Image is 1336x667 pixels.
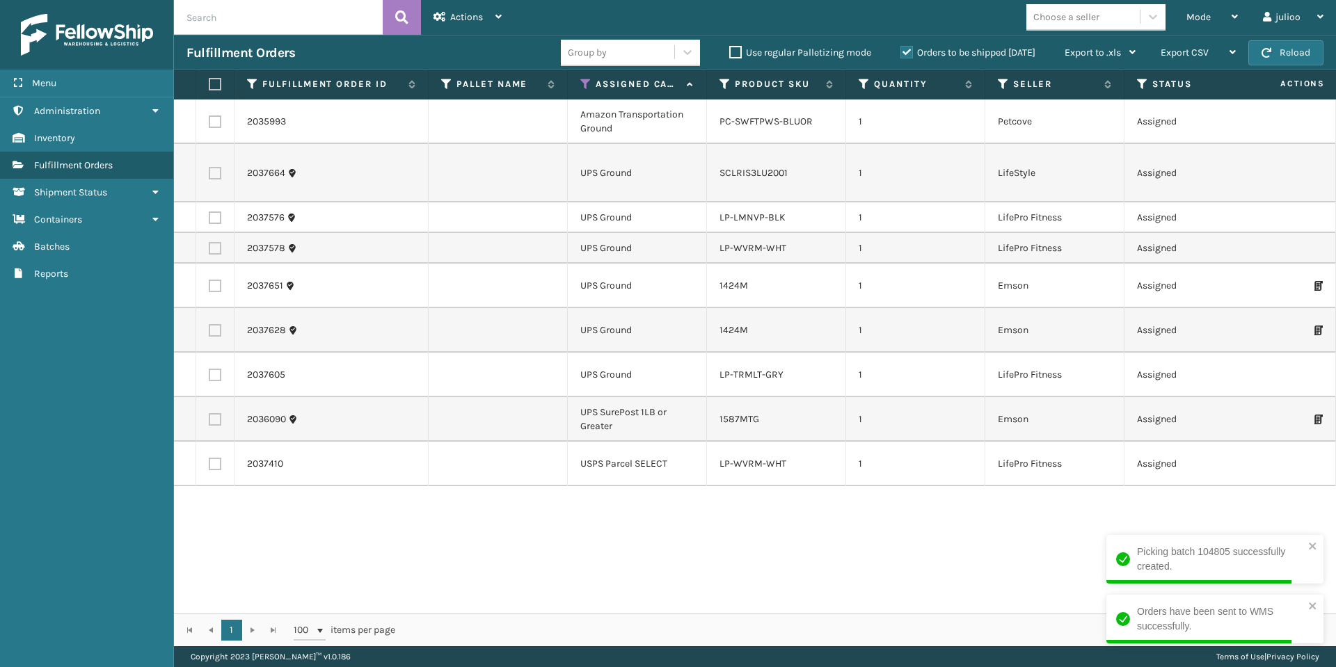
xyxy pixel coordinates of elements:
[1314,281,1323,291] i: Print Packing Slip
[1033,10,1099,24] div: Choose a seller
[985,397,1124,442] td: Emson
[985,233,1124,264] td: LifePro Fitness
[34,159,113,171] span: Fulfillment Orders
[874,78,958,90] label: Quantity
[247,241,285,255] a: 2037578
[1161,47,1209,58] span: Export CSV
[34,105,100,117] span: Administration
[719,115,813,127] a: PC-SWFTPWS-BLUOR
[1124,442,1264,486] td: Assigned
[719,242,786,254] a: LP-WVRM-WHT
[568,264,707,308] td: UPS Ground
[1248,40,1323,65] button: Reload
[846,264,985,308] td: 1
[846,99,985,144] td: 1
[262,78,401,90] label: Fulfillment Order Id
[568,202,707,233] td: UPS Ground
[1137,604,1304,634] div: Orders have been sent to WMS successfully.
[568,45,607,60] div: Group by
[596,78,680,90] label: Assigned Carrier Service
[719,458,786,469] a: LP-WVRM-WHT
[985,264,1124,308] td: Emson
[568,397,707,442] td: UPS SurePost 1LB or Greater
[1308,540,1318,554] button: close
[846,397,985,442] td: 1
[247,412,286,426] a: 2036090
[1124,144,1264,202] td: Assigned
[415,623,1321,637] div: 1 - 9 of 9 items
[1124,353,1264,397] td: Assigned
[450,11,483,23] span: Actions
[247,368,285,382] a: 2037605
[34,214,82,225] span: Containers
[985,442,1124,486] td: LifePro Fitness
[34,132,75,144] span: Inventory
[1124,397,1264,442] td: Assigned
[247,323,286,337] a: 2037628
[247,115,286,129] a: 2035993
[846,144,985,202] td: 1
[1314,326,1323,335] i: Print Packing Slip
[568,99,707,144] td: Amazon Transportation Ground
[191,646,351,667] p: Copyright 2023 [PERSON_NAME]™ v 1.0.186
[1124,202,1264,233] td: Assigned
[1124,233,1264,264] td: Assigned
[985,202,1124,233] td: LifePro Fitness
[719,167,788,179] a: SCLRIS3LU2001
[985,99,1124,144] td: Petcove
[1314,415,1323,424] i: Print Packing Slip
[985,144,1124,202] td: LifeStyle
[1124,308,1264,353] td: Assigned
[719,413,759,425] a: 1587MTG
[1236,72,1333,95] span: Actions
[247,211,285,225] a: 2037576
[568,233,707,264] td: UPS Ground
[294,620,395,641] span: items per page
[846,202,985,233] td: 1
[719,324,748,336] a: 1424M
[1124,99,1264,144] td: Assigned
[456,78,541,90] label: Pallet Name
[568,353,707,397] td: UPS Ground
[221,620,242,641] a: 1
[846,442,985,486] td: 1
[34,241,70,252] span: Batches
[21,14,153,56] img: logo
[1152,78,1236,90] label: Status
[985,308,1124,353] td: Emson
[568,144,707,202] td: UPS Ground
[568,308,707,353] td: UPS Ground
[846,233,985,264] td: 1
[719,280,748,291] a: 1424M
[1065,47,1121,58] span: Export to .xls
[846,353,985,397] td: 1
[186,45,295,61] h3: Fulfillment Orders
[1137,545,1304,574] div: Picking batch 104805 successfully created.
[1308,600,1318,613] button: close
[1186,11,1211,23] span: Mode
[900,47,1035,58] label: Orders to be shipped [DATE]
[294,623,315,637] span: 100
[247,279,283,293] a: 2037651
[247,457,283,471] a: 2037410
[719,211,786,223] a: LP-LMNVP-BLK
[34,268,68,280] span: Reports
[985,353,1124,397] td: LifePro Fitness
[32,77,56,89] span: Menu
[846,308,985,353] td: 1
[729,47,871,58] label: Use regular Palletizing mode
[1124,264,1264,308] td: Assigned
[568,442,707,486] td: USPS Parcel SELECT
[719,369,784,380] a: LP-TRMLT-GRY
[1013,78,1097,90] label: Seller
[34,186,107,198] span: Shipment Status
[735,78,819,90] label: Product SKU
[247,166,285,180] a: 2037664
